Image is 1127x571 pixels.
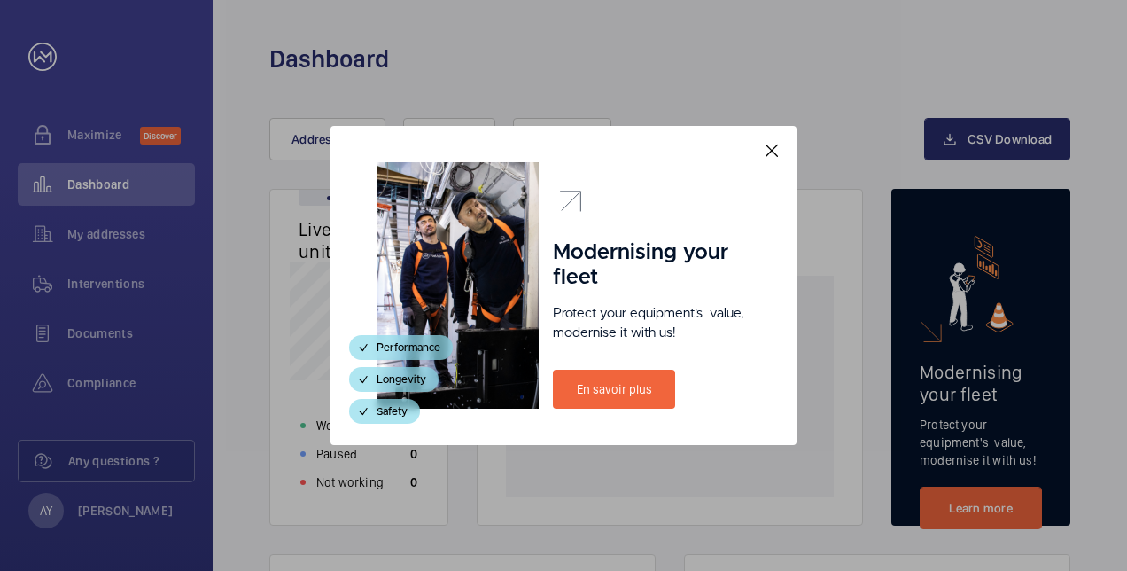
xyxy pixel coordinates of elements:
a: En savoir plus [553,370,675,409]
p: Protect your equipment's value, modernise it with us! [553,304,750,343]
h1: Modernising your fleet [553,240,750,290]
div: Longevity [349,367,439,392]
div: Safety [349,399,420,424]
div: Performance [349,335,453,360]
